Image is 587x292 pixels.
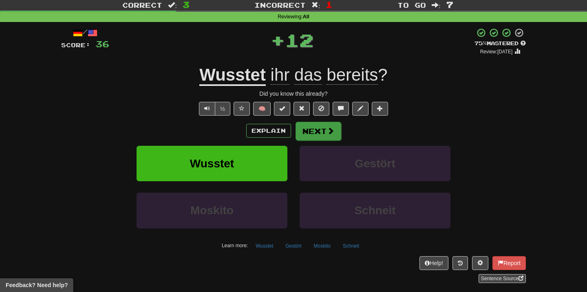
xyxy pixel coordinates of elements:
[61,42,90,48] span: Score:
[354,204,395,217] span: Schneit
[300,146,450,181] button: Gestört
[234,102,250,116] button: Favorite sentence (alt+f)
[271,65,290,85] span: ihr
[313,102,329,116] button: Ignore sentence (alt+i)
[199,102,215,116] button: Play sentence audio (ctl+space)
[285,30,313,50] span: 12
[311,2,320,9] span: :
[251,240,278,252] button: Wusstet
[338,240,364,252] button: Schneit
[419,256,448,270] button: Help!
[190,157,234,170] span: Wusstet
[168,2,177,9] span: :
[266,65,388,85] span: ?
[222,243,248,248] small: Learn more:
[6,281,68,289] span: Open feedback widget
[372,102,388,116] button: Add to collection (alt+a)
[137,193,287,228] button: Moskito
[480,49,513,55] small: Review: [DATE]
[303,14,309,20] strong: All
[246,124,291,138] button: Explain
[197,102,230,116] div: Text-to-speech controls
[215,102,230,116] button: ½
[294,65,322,85] span: das
[254,1,306,9] span: Incorrect
[352,102,369,116] button: Edit sentence (alt+d)
[397,1,426,9] span: To go
[474,40,487,46] span: 75 %
[327,65,378,85] span: bereits
[432,2,441,9] span: :
[300,193,450,228] button: Schneit
[293,102,310,116] button: Reset to 0% Mastered (alt+r)
[95,39,109,49] span: 36
[122,1,162,9] span: Correct
[274,102,290,116] button: Set this sentence to 100% Mastered (alt+m)
[61,90,526,98] div: Did you know this already?
[479,274,526,283] a: Sentence Source
[271,28,285,52] span: +
[355,157,395,170] span: Gestört
[452,256,468,270] button: Round history (alt+y)
[137,146,287,181] button: Wusstet
[61,28,109,38] div: /
[190,204,234,217] span: Moskito
[253,102,271,116] button: 🧠
[309,240,335,252] button: Moskito
[474,40,526,47] div: Mastered
[333,102,349,116] button: Discuss sentence (alt+u)
[199,65,266,86] u: Wusstet
[492,256,526,270] button: Report
[296,122,341,141] button: Next
[281,240,306,252] button: Gestört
